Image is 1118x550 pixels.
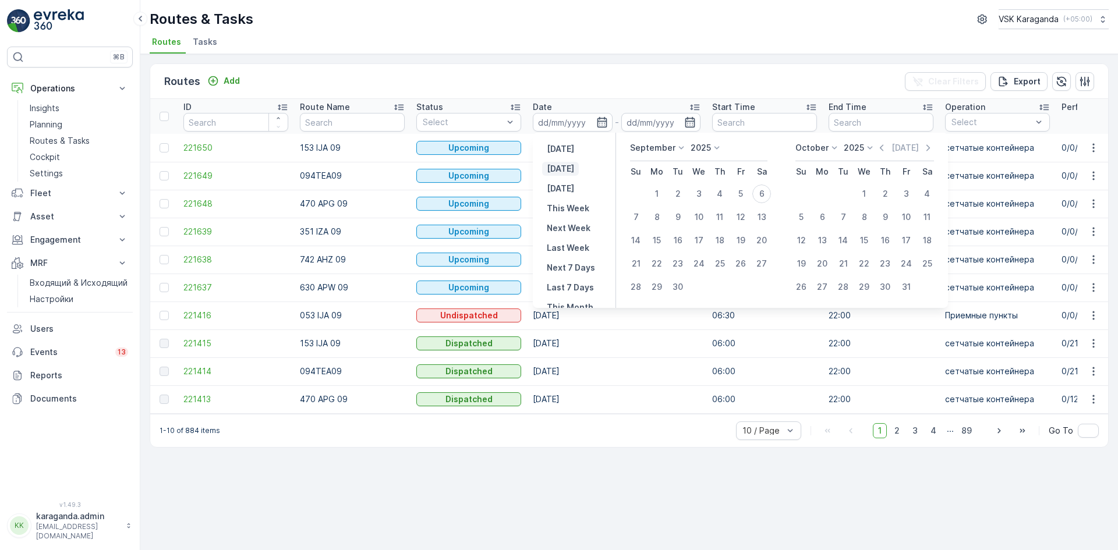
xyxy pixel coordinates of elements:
p: Undispatched [440,310,498,321]
td: 470 APG 09 [294,385,411,413]
div: 6 [813,208,832,226]
button: Dispatched [416,392,521,406]
p: Fleet [30,187,109,199]
a: Настройки [25,291,133,307]
button: Upcoming [416,141,521,155]
button: Next 7 Days [542,261,600,275]
input: dd/mm/yyyy [533,113,613,132]
td: [DATE] [527,246,706,274]
p: ... [947,423,954,438]
button: VSK Karaganda(+05:00) [999,9,1109,29]
div: Toggle Row Selected [160,171,169,180]
p: Start Time [712,101,755,113]
div: 23 [876,254,894,273]
div: 28 [834,278,852,296]
div: 22 [648,254,666,273]
div: 18 [710,231,729,250]
span: 221637 [183,282,288,293]
div: 4 [918,184,936,203]
a: Insights [25,100,133,116]
a: Documents [7,387,133,410]
p: Next 7 Days [547,262,595,274]
div: 30 [876,278,894,296]
div: 2 [876,184,894,203]
div: 18 [918,231,936,250]
p: Dispatched [445,366,493,377]
a: Planning [25,116,133,133]
div: 24 [897,254,915,273]
p: [DATE] [891,142,919,154]
a: Cockpit [25,149,133,165]
p: Upcoming [448,282,489,293]
p: Documents [30,393,128,404]
td: 153 IJA 09 [294,134,411,162]
p: 2025 [691,142,711,154]
img: logo_light-DOdMpM7g.png [34,9,84,33]
div: 8 [648,208,666,226]
a: Events13 [7,340,133,364]
td: 351 IZA 09 [294,218,411,246]
input: Search [712,113,817,132]
p: ID [183,101,192,113]
p: 13 [118,347,126,357]
p: September [630,142,675,154]
div: KK [10,516,29,535]
p: Clear Filters [928,76,979,87]
p: Upcoming [448,254,489,265]
div: 16 [668,231,687,250]
div: Toggle Row Selected [160,395,169,404]
td: 742 AHZ 09 [294,246,411,274]
p: Events [30,346,108,358]
div: 29 [648,278,666,296]
p: - [615,115,619,129]
td: сетчатыe контейнера [939,218,1056,246]
div: 27 [813,278,832,296]
p: Planning [30,119,62,130]
p: Reports [30,370,128,381]
img: logo [7,9,30,33]
td: [DATE] [527,301,706,329]
p: 1-10 of 884 items [160,426,220,435]
p: Operation [945,101,985,113]
div: 2 [668,184,687,203]
p: Operations [30,83,109,94]
a: Reports [7,364,133,387]
span: v 1.49.3 [7,501,133,508]
p: ⌘B [113,52,125,62]
p: This Week [547,203,589,214]
td: [DATE] [527,162,706,190]
div: 19 [731,231,750,250]
th: Thursday [875,161,896,182]
div: Toggle Row Selected [160,227,169,236]
p: October [795,142,829,154]
td: [DATE] [527,385,706,413]
td: 094TEA09 [294,357,411,385]
th: Sunday [791,161,812,182]
a: Users [7,317,133,340]
p: End Time [829,101,866,113]
div: 9 [668,208,687,226]
td: сетчатыe контейнера [939,190,1056,218]
div: Toggle Row Selected [160,255,169,264]
span: 89 [956,423,977,438]
td: 06:00 [706,385,823,413]
p: Settings [30,168,63,179]
div: 12 [731,208,750,226]
div: 17 [689,231,708,250]
div: 16 [876,231,894,250]
td: сетчатыe контейнера [939,246,1056,274]
p: Upcoming [448,198,489,210]
div: 22 [855,254,873,273]
p: Date [533,101,552,113]
th: Sunday [625,161,646,182]
div: 15 [648,231,666,250]
th: Tuesday [667,161,688,182]
button: Tomorrow [542,182,579,196]
div: 20 [752,231,771,250]
div: 20 [813,254,832,273]
div: 28 [627,278,645,296]
td: 630 APW 09 [294,274,411,301]
div: 9 [876,208,894,226]
p: Routes & Tasks [30,135,90,147]
input: Search [183,113,288,132]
